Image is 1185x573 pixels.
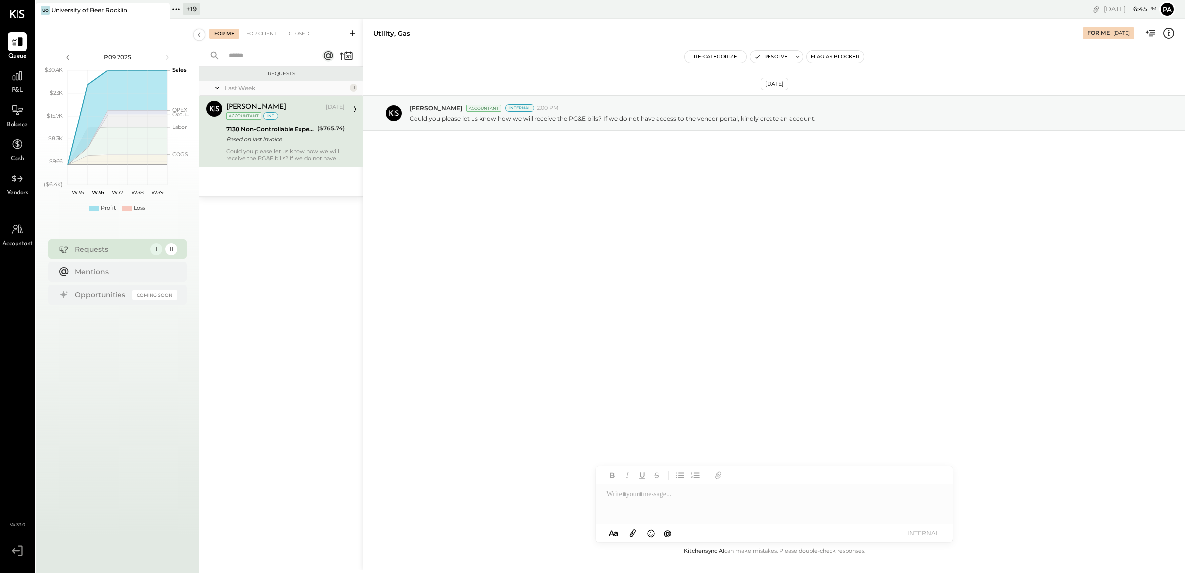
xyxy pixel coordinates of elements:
div: [DATE] [1113,30,1130,37]
div: Opportunities [75,290,127,300]
a: Vendors [0,169,34,198]
text: Occu... [172,111,189,118]
div: [DATE] [761,78,788,90]
span: [PERSON_NAME] [410,104,462,112]
text: $15.7K [47,112,63,119]
div: P09 2025 [75,53,160,61]
div: University of Beer Rocklin [51,6,127,14]
div: Uo [41,6,50,15]
div: 1 [350,84,357,92]
text: W35 [72,189,84,196]
div: For Client [241,29,282,39]
div: Based on last Invoice [226,134,314,144]
button: Italic [621,469,634,482]
span: P&L [12,86,23,95]
div: Utility, Gas [373,29,410,38]
div: Coming Soon [132,290,177,300]
button: Resolve [750,51,792,63]
button: Bold [606,469,619,482]
span: Vendors [7,189,28,198]
text: ($6.4K) [44,181,63,188]
div: copy link [1091,4,1101,14]
div: Accountant [226,112,261,120]
div: 1 [150,243,162,255]
div: Last Week [225,84,347,92]
a: Cash [0,135,34,164]
div: Requests [75,244,145,254]
div: Closed [284,29,314,39]
div: [PERSON_NAME] [226,102,286,112]
button: Strikethrough [651,469,663,482]
a: Accountant [0,220,34,249]
a: P&L [0,66,34,95]
span: Balance [7,121,28,129]
div: Accountant [466,105,501,112]
button: Aa [606,528,622,539]
div: For Me [209,29,239,39]
div: ($765.74) [317,124,345,133]
div: [DATE] [326,103,345,111]
div: [DATE] [1104,4,1157,14]
button: Unordered List [674,469,687,482]
p: Could you please let us know how we will receive the PG&E bills? If we do not have access to the ... [410,114,816,123]
text: Labor [172,124,187,130]
span: a [614,528,618,538]
div: int [263,112,278,120]
a: Queue [0,32,34,61]
text: COGS [172,151,188,158]
button: Add URL [712,469,725,482]
button: Flag as Blocker [807,51,864,63]
text: W36 [91,189,104,196]
button: Pa [1159,1,1175,17]
text: $23K [50,89,63,96]
span: 2:00 PM [537,104,559,112]
span: Queue [8,52,27,61]
a: Balance [0,101,34,129]
div: Mentions [75,267,172,277]
text: $966 [49,158,63,165]
text: Sales [172,66,187,73]
div: Could you please let us know how we will receive the PG&E bills? If we do not have access to the ... [226,148,345,162]
text: W39 [151,189,163,196]
button: Ordered List [689,469,702,482]
div: Profit [101,204,116,212]
text: W37 [112,189,123,196]
div: 7130 Non-Controllable Expenses:Property Expenses:Utility, Gas [226,125,314,134]
text: $8.3K [48,135,63,142]
text: OPEX [172,106,188,113]
button: Underline [636,469,649,482]
text: W38 [131,189,143,196]
div: For Me [1087,29,1110,37]
span: @ [664,528,672,538]
button: @ [661,527,675,539]
span: Cash [11,155,24,164]
text: $30.4K [45,66,63,73]
div: 11 [165,243,177,255]
span: Accountant [2,240,33,249]
div: Internal [505,104,534,112]
div: Loss [134,204,145,212]
div: Requests [204,70,358,77]
button: INTERNAL [903,526,943,540]
button: Re-Categorize [685,51,746,63]
div: + 19 [183,3,200,15]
